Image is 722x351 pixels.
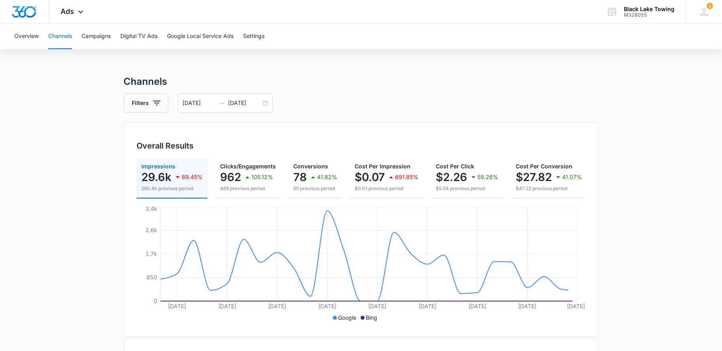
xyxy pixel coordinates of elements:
[141,163,175,170] span: Impressions
[567,303,585,309] tspan: [DATE]
[123,93,168,113] button: Filters
[436,171,467,183] p: $2.26
[268,303,286,309] tspan: [DATE]
[14,24,39,49] button: Overview
[562,174,582,180] p: 41.07%
[468,303,486,309] tspan: [DATE]
[145,205,157,212] tspan: 3.4k
[418,303,437,309] tspan: [DATE]
[368,303,386,309] tspan: [DATE]
[355,171,385,183] p: $0.07
[145,250,157,257] tspan: 1.7k
[82,24,111,49] button: Campaigns
[355,163,410,170] span: Cost Per Impression
[707,3,713,9] div: notifications count
[477,174,498,180] p: 59.26%
[228,99,261,107] input: End date
[61,7,74,15] span: Ads
[141,171,171,183] p: 29.6k
[141,185,203,192] p: 280.4k previous period
[145,227,157,233] tspan: 2.6k
[220,171,241,183] p: 962
[146,274,157,280] tspan: 850
[123,74,598,89] h3: Channels
[218,303,236,309] tspan: [DATE]
[48,24,72,49] button: Channels
[293,185,337,192] p: 55 previous period
[338,313,357,322] p: Google
[168,303,186,309] tspan: [DATE]
[154,298,157,304] tspan: 0
[243,24,264,49] button: Settings
[293,171,307,183] p: 78
[516,171,552,183] p: $27.82
[293,163,328,170] span: Conversions
[317,174,337,180] p: 41.82%
[355,185,418,192] p: $0.01 previous period
[251,174,273,180] p: 105.12%
[707,3,713,9] span: 1
[395,174,418,180] p: 691.85%
[120,24,158,49] button: Digital TV Ads
[366,313,378,322] p: Bing
[436,163,474,170] span: Cost Per Click
[624,12,674,18] div: account id
[167,24,234,49] button: Google Local Service Ads
[436,185,498,192] p: $5.54 previous period
[624,6,674,12] div: account name
[516,185,582,192] p: $47.22 previous period
[218,100,225,106] span: to
[220,185,276,192] p: 469 previous period
[182,174,203,180] p: 89.45%
[218,100,225,106] span: swap-right
[519,303,537,309] tspan: [DATE]
[137,140,194,152] h3: Overall Results
[182,99,215,107] input: Start date
[516,163,572,170] span: Cost Per Conversion
[220,163,276,170] span: Clicks/Engagements
[318,303,336,309] tspan: [DATE]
